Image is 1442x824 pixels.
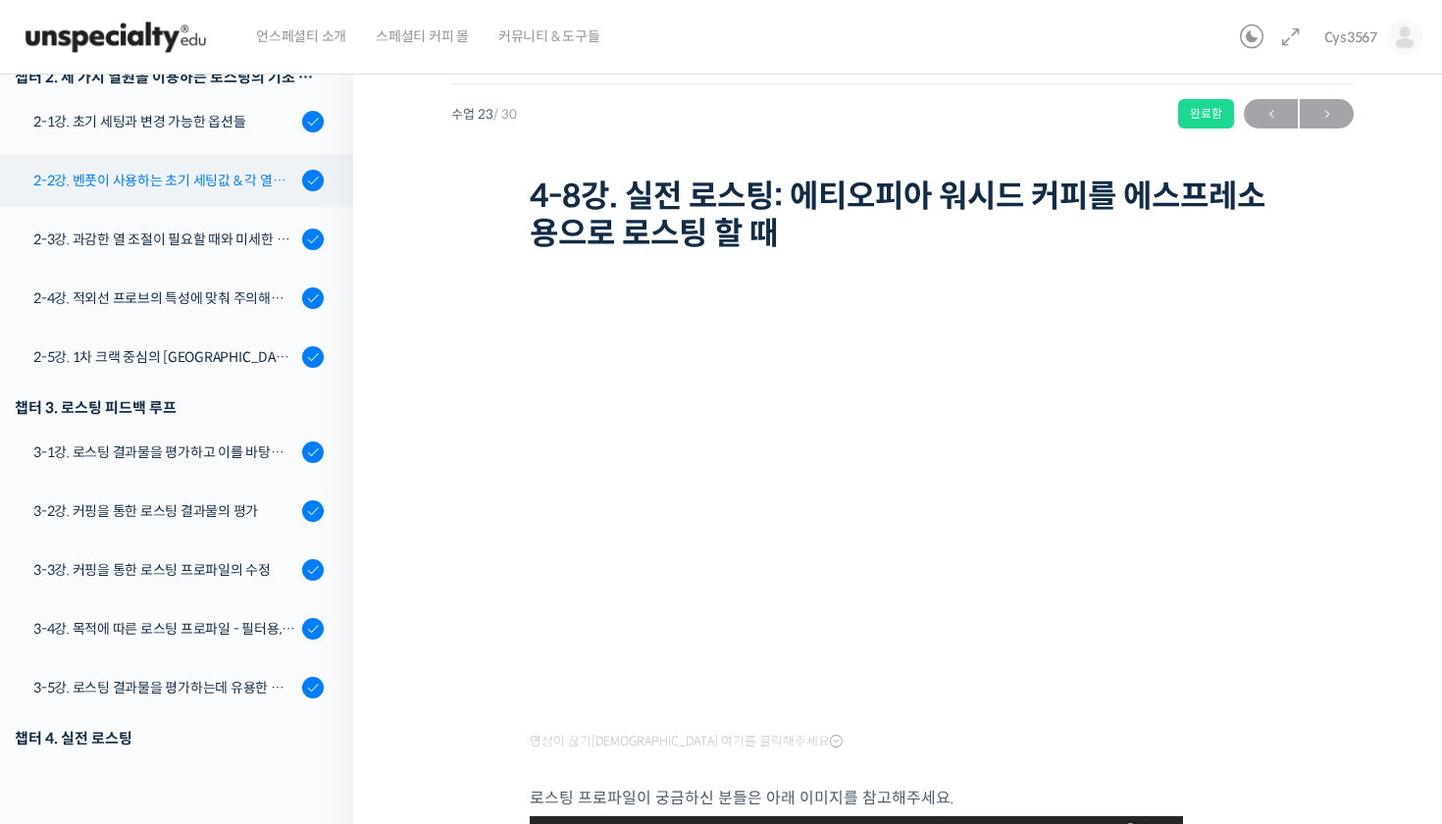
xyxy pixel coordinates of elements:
div: 챕터 3. 로스팅 피드백 루프 [15,394,324,421]
h1: 4-8강. 실전 로스팅: 에티오피아 워시드 커피를 에스프레소용으로 로스팅 할 때 [530,178,1275,253]
span: Cys3567 [1324,28,1377,46]
div: 2-1강. 초기 세팅과 변경 가능한 옵션들 [33,111,296,132]
div: 3-2강. 커핑을 통한 로스팅 결과물의 평가 [33,500,296,522]
a: 설정 [253,622,377,671]
span: / 30 [493,106,517,123]
div: 3-3강. 커핑을 통한 로스팅 프로파일의 수정 [33,559,296,581]
span: 홈 [62,651,74,667]
a: 홈 [6,622,129,671]
div: 챕터 2. 세 가지 열원을 이용하는 로스팅의 기초 설계 [15,64,324,90]
a: 대화 [129,622,253,671]
span: 수업 23 [451,108,517,121]
span: ← [1244,101,1298,128]
a: ←이전 [1244,99,1298,129]
div: 2-5강. 1차 크랙 중심의 [GEOGRAPHIC_DATA]에 관하여 [33,346,296,368]
div: 3-1강. 로스팅 결과물을 평가하고 이를 바탕으로 프로파일을 설계하는 방법 [33,441,296,463]
a: 다음→ [1300,99,1354,129]
div: 3-5강. 로스팅 결과물을 평가하는데 유용한 팁들 - 연수를 활용한 커핑, 커핑용 분쇄도 찾기, 로스트 레벨에 따른 QC 등 [33,677,296,698]
span: 대화 [180,652,203,668]
div: 2-4강. 적외선 프로브의 특성에 맞춰 주의해야 할 점들 [33,287,296,309]
span: 설정 [303,651,327,667]
div: 3-4강. 목적에 따른 로스팅 프로파일 - 필터용, 에스프레소용 [33,618,296,640]
div: 2-3강. 과감한 열 조절이 필요할 때와 미세한 열 조절이 필요할 때 [33,229,296,250]
p: 로스팅 프로파일이 궁금하신 분들은 아래 이미지를 참고해주세요. [530,785,1275,811]
div: 완료함 [1178,99,1234,129]
span: → [1300,101,1354,128]
div: 챕터 4. 실전 로스팅 [15,725,324,751]
span: 영상이 끊기[DEMOGRAPHIC_DATA] 여기를 클릭해주세요 [530,734,843,749]
div: 2-2강. 벤풋이 사용하는 초기 세팅값 & 각 열원이 하는 역할 [33,170,296,191]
